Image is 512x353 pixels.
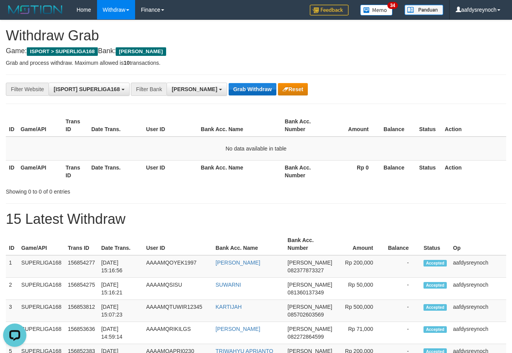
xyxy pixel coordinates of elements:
h4: Game: Bank: [6,47,506,55]
div: Filter Website [6,83,49,96]
span: Accepted [423,260,447,266]
span: [PERSON_NAME] [116,47,166,56]
span: Copy 082377873327 to clipboard [288,267,324,273]
span: Copy 085702603569 to clipboard [288,311,324,318]
th: Status [420,233,450,255]
th: Date Trans. [88,114,143,137]
span: [PERSON_NAME] [288,260,332,266]
button: Reset [278,83,308,95]
span: [PERSON_NAME] [288,282,332,288]
th: ID [6,233,18,255]
td: 1 [6,255,18,278]
td: 156853636 [65,322,98,344]
th: Bank Acc. Name [212,233,285,255]
h1: 15 Latest Withdraw [6,211,506,227]
td: 156853812 [65,300,98,322]
td: SUPERLIGA168 [18,278,65,300]
td: - [385,322,420,344]
td: Rp 200,000 [335,255,385,278]
th: User ID [143,160,198,182]
td: aafdysreynoch [450,322,506,344]
td: SUPERLIGA168 [18,322,65,344]
th: Bank Acc. Number [282,114,327,137]
td: SUPERLIGA168 [18,255,65,278]
th: Bank Acc. Name [198,160,281,182]
button: Grab Withdraw [229,83,276,95]
td: 156854275 [65,278,98,300]
td: AAAAMQRIKILGS [143,322,212,344]
img: MOTION_logo.png [6,4,65,16]
span: Copy 081360137349 to clipboard [288,289,324,296]
td: 3 [6,300,18,322]
a: SUWARNI [215,282,241,288]
th: Rp 0 [327,160,380,182]
th: Bank Acc. Number [285,233,335,255]
span: ISPORT > SUPERLIGA168 [27,47,98,56]
th: User ID [143,233,212,255]
th: Bank Acc. Name [198,114,281,137]
th: Date Trans. [98,233,143,255]
a: [PERSON_NAME] [215,326,260,332]
th: Status [416,114,442,137]
button: [ISPORT] SUPERLIGA168 [49,83,129,96]
span: [PERSON_NAME] [288,326,332,332]
th: Game/API [17,114,62,137]
button: [PERSON_NAME] [167,83,227,96]
td: Rp 71,000 [335,322,385,344]
th: Amount [327,114,380,137]
th: Date Trans. [88,160,143,182]
a: [PERSON_NAME] [215,260,260,266]
button: Open LiveChat chat widget [3,3,26,26]
td: Rp 500,000 [335,300,385,322]
th: Action [442,114,506,137]
th: Trans ID [65,233,98,255]
p: Grab and process withdraw. Maximum allowed is transactions. [6,59,506,67]
th: Balance [380,160,416,182]
th: Trans ID [62,160,88,182]
th: Op [450,233,506,255]
td: SUPERLIGA168 [18,300,65,322]
span: Copy 082272864599 to clipboard [288,334,324,340]
th: User ID [143,114,198,137]
td: - [385,255,420,278]
span: Accepted [423,282,447,289]
td: AAAAMQOYEK1997 [143,255,212,278]
td: 156854277 [65,255,98,278]
th: Game/API [18,233,65,255]
td: No data available in table [6,137,506,161]
th: Game/API [17,160,62,182]
td: aafdysreynoch [450,255,506,278]
span: [ISPORT] SUPERLIGA168 [54,86,120,92]
td: 2 [6,278,18,300]
h1: Withdraw Grab [6,28,506,43]
span: 34 [387,2,398,9]
th: Action [442,160,506,182]
th: ID [6,114,17,137]
img: Button%20Memo.svg [360,5,393,16]
th: Bank Acc. Number [282,160,327,182]
img: panduan.png [404,5,443,15]
td: [DATE] 15:07:23 [98,300,143,322]
div: Filter Bank [131,83,167,96]
th: Balance [380,114,416,137]
div: Showing 0 to 0 of 0 entries [6,185,208,196]
td: [DATE] 15:16:21 [98,278,143,300]
th: ID [6,160,17,182]
td: - [385,300,420,322]
th: Status [416,160,442,182]
td: [DATE] 14:59:14 [98,322,143,344]
td: - [385,278,420,300]
td: AAAAMQTUWIR12345 [143,300,212,322]
td: AAAAMQSISU [143,278,212,300]
th: Trans ID [62,114,88,137]
td: aafdysreynoch [450,278,506,300]
span: Accepted [423,326,447,333]
td: Rp 50,000 [335,278,385,300]
th: Balance [385,233,420,255]
a: KARTIJAH [215,304,241,310]
img: Feedback.jpg [310,5,349,16]
strong: 10 [123,60,130,66]
span: [PERSON_NAME] [172,86,217,92]
th: Amount [335,233,385,255]
td: [DATE] 15:16:56 [98,255,143,278]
